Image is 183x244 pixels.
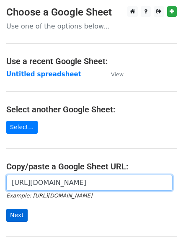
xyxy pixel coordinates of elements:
small: Example: [URL][DOMAIN_NAME] [6,192,92,199]
h4: Use a recent Google Sheet: [6,56,177,66]
iframe: Chat Widget [141,204,183,244]
a: View [103,70,124,78]
p: Use one of the options below... [6,22,177,31]
a: Untitled spreadsheet [6,70,81,78]
small: View [111,71,124,78]
input: Next [6,209,28,222]
input: Paste your Google Sheet URL here [6,175,173,191]
h4: Select another Google Sheet: [6,104,177,114]
a: Select... [6,121,38,134]
h3: Choose a Google Sheet [6,6,177,18]
h4: Copy/paste a Google Sheet URL: [6,161,177,171]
